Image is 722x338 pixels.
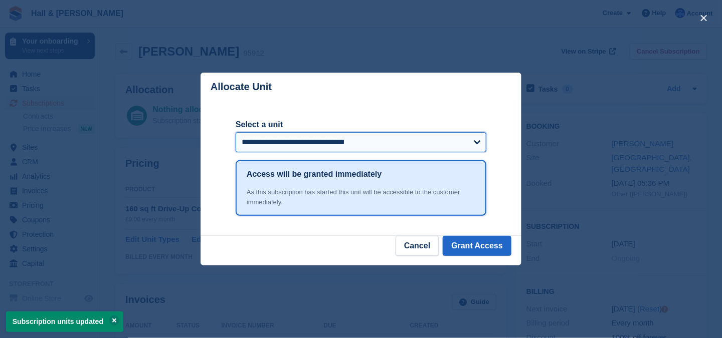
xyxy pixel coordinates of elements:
[696,10,712,26] button: close
[247,168,382,180] h1: Access will be granted immediately
[211,81,272,93] p: Allocate Unit
[443,236,511,256] button: Grant Access
[6,311,123,332] p: Subscription units updated
[236,119,486,131] label: Select a unit
[247,187,475,207] div: As this subscription has started this unit will be accessible to the customer immediately.
[396,236,439,256] button: Cancel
